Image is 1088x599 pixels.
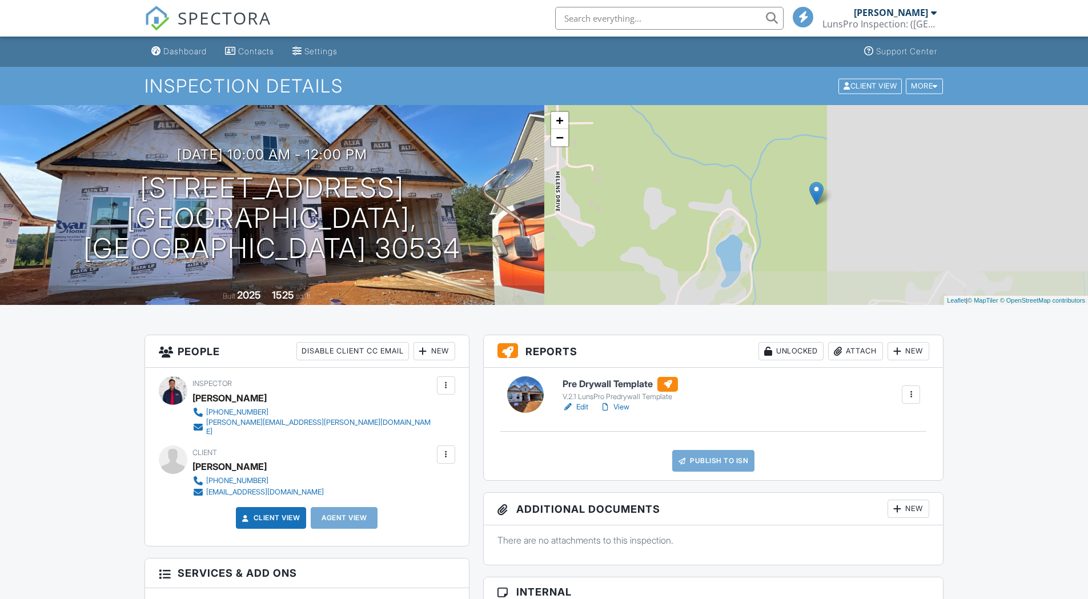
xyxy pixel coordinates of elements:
a: Edit [563,401,588,413]
div: Unlocked [758,342,824,360]
h6: Pre Drywall Template [563,377,678,392]
span: sq. ft. [296,292,312,300]
div: [EMAIL_ADDRESS][DOMAIN_NAME] [206,488,324,497]
a: Client View [837,81,905,90]
input: Search everything... [555,7,784,30]
p: There are no attachments to this inspection. [497,534,930,546]
a: Settings [288,41,342,62]
div: Settings [304,46,338,56]
div: New [888,342,929,360]
div: New [413,342,455,360]
div: [PHONE_NUMBER] [206,476,268,485]
span: Client [192,448,217,457]
a: Leaflet [947,297,966,304]
a: © OpenStreetMap contributors [1000,297,1085,304]
a: Pre Drywall Template V.2.1 LunsPro Predrywall Template [563,377,678,402]
h3: Additional Documents [484,493,944,525]
div: Disable Client CC Email [296,342,409,360]
div: LunsPro Inspection: (Atlanta) [822,18,937,30]
div: Dashboard [163,46,207,56]
h3: [DATE] 10:00 am - 12:00 pm [177,147,367,162]
span: Built [223,292,235,300]
div: [PERSON_NAME] [192,458,267,475]
div: Contacts [238,46,274,56]
div: | [944,296,1088,305]
a: [PHONE_NUMBER] [192,475,324,487]
div: New [888,500,929,518]
a: Contacts [220,41,279,62]
a: Support Center [860,41,942,62]
div: [PHONE_NUMBER] [206,408,268,417]
a: Client View [240,512,300,524]
span: Inspector [192,379,232,388]
div: [PERSON_NAME] [192,389,267,407]
h1: Inspection Details [144,76,944,96]
h3: Services & Add ons [145,558,469,588]
h3: People [145,335,469,368]
a: SPECTORA [144,15,271,39]
a: [PHONE_NUMBER] [192,407,434,418]
img: The Best Home Inspection Software - Spectora [144,6,170,31]
a: Publish to ISN [672,450,754,472]
div: 1525 [272,289,294,301]
div: Client View [838,78,902,94]
h1: [STREET_ADDRESS] [GEOGRAPHIC_DATA], [GEOGRAPHIC_DATA] 30534 [18,173,526,263]
h3: Reports [484,335,944,368]
a: [EMAIL_ADDRESS][DOMAIN_NAME] [192,487,324,498]
a: View [600,401,629,413]
div: Attach [828,342,883,360]
a: Zoom out [551,129,568,146]
div: V.2.1 LunsPro Predrywall Template [563,392,678,401]
span: SPECTORA [178,6,271,30]
a: Zoom in [551,112,568,129]
div: [PERSON_NAME][EMAIL_ADDRESS][PERSON_NAME][DOMAIN_NAME] [206,418,434,436]
div: 2025 [237,289,261,301]
div: More [906,78,943,94]
a: Dashboard [147,41,211,62]
a: [PERSON_NAME][EMAIL_ADDRESS][PERSON_NAME][DOMAIN_NAME] [192,418,434,436]
div: Support Center [876,46,937,56]
div: [PERSON_NAME] [854,7,928,18]
a: © MapTiler [967,297,998,304]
